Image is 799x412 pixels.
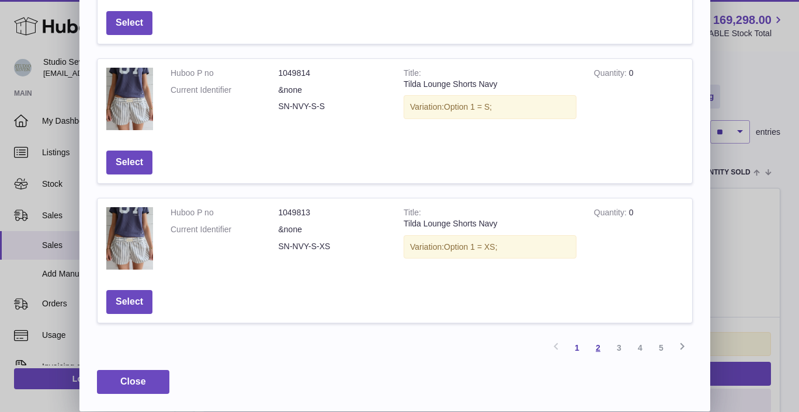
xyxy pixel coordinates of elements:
[279,85,387,96] dd: &none
[594,208,629,220] strong: Quantity
[404,79,576,90] div: Tilda Lounge Shorts Navy
[171,68,279,79] dt: Huboo P no
[404,235,576,259] div: Variation:
[651,337,672,358] a: 5
[106,68,153,130] img: Tilda Lounge Shorts Navy
[594,68,629,81] strong: Quantity
[171,224,279,235] dt: Current Identifier
[106,207,153,270] img: Tilda Lounge Shorts Navy
[279,68,387,79] dd: 1049814
[588,337,609,358] a: 2
[279,224,387,235] dd: &none
[97,370,169,394] button: Close
[404,208,421,220] strong: Title
[279,101,387,112] dd: SN-NVY-S-S
[585,198,692,281] td: 0
[106,11,152,35] button: Select
[171,85,279,96] dt: Current Identifier
[106,151,152,174] button: Select
[630,337,651,358] a: 4
[171,207,279,218] dt: Huboo P no
[404,68,421,81] strong: Title
[444,242,497,252] span: Option 1 = XS;
[106,290,152,314] button: Select
[567,337,588,358] a: 1
[120,376,146,386] span: Close
[404,218,576,229] div: Tilda Lounge Shorts Navy
[585,59,692,142] td: 0
[444,102,492,111] span: Option 1 = S;
[404,95,576,119] div: Variation:
[279,207,387,218] dd: 1049813
[609,337,630,358] a: 3
[279,241,387,252] dd: SN-NVY-S-XS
